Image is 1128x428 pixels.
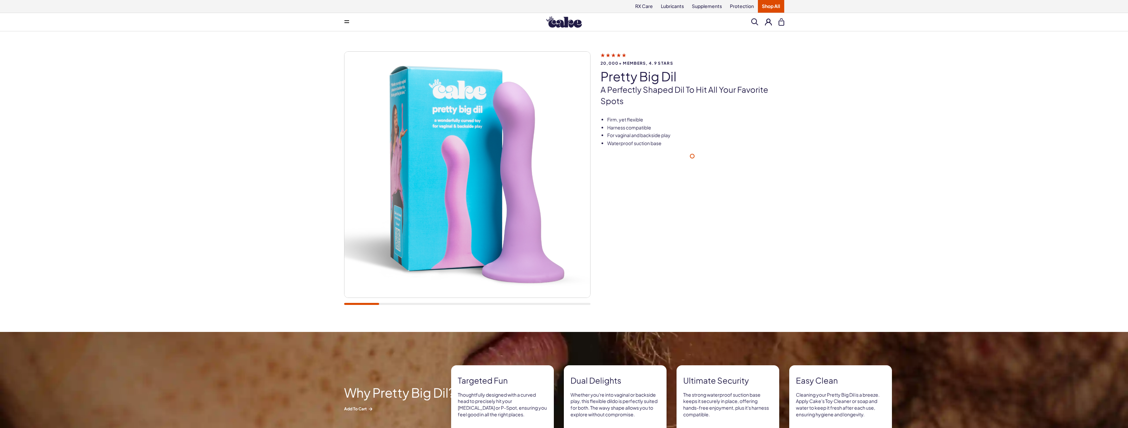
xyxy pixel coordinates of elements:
p: Thoughtfully designed with a curved head to precisely hit your [MEDICAL_DATA] or P-Spot, ensuring... [458,392,547,418]
span: Add to Cart [344,406,464,412]
span: 20,000+ members, 4.9 stars [601,61,784,65]
strong: Dual delights [571,375,660,386]
strong: Ultimate security [683,375,773,386]
p: The strong waterproof suction base keeps it securely in place, offering hands-free enjoyment, plu... [683,392,773,418]
a: 20,000+ members, 4.9 stars [601,52,784,65]
p: A perfectly shaped Dil to hit all your favorite spots [601,84,784,106]
li: Firm, yet flexible [607,116,784,123]
strong: Easy clean [796,375,885,386]
li: Waterproof suction base [607,140,784,147]
p: Cleaning your Pretty Big Dil is a breeze. Apply Cake's Toy Cleaner or soap and water to keep it f... [796,392,885,418]
li: Harness compatible [607,124,784,131]
p: Whether you're into vaginal or backside play, this flexible dildo is perfectly suited for both. T... [571,392,660,418]
strong: Targeted fun [458,375,547,386]
img: pretty big dil [344,52,590,298]
img: Hello Cake [546,16,582,28]
h2: Why Pretty Big Dil? [344,385,464,399]
h1: pretty big dil [601,69,784,83]
li: For vaginal and backside play [607,132,784,139]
